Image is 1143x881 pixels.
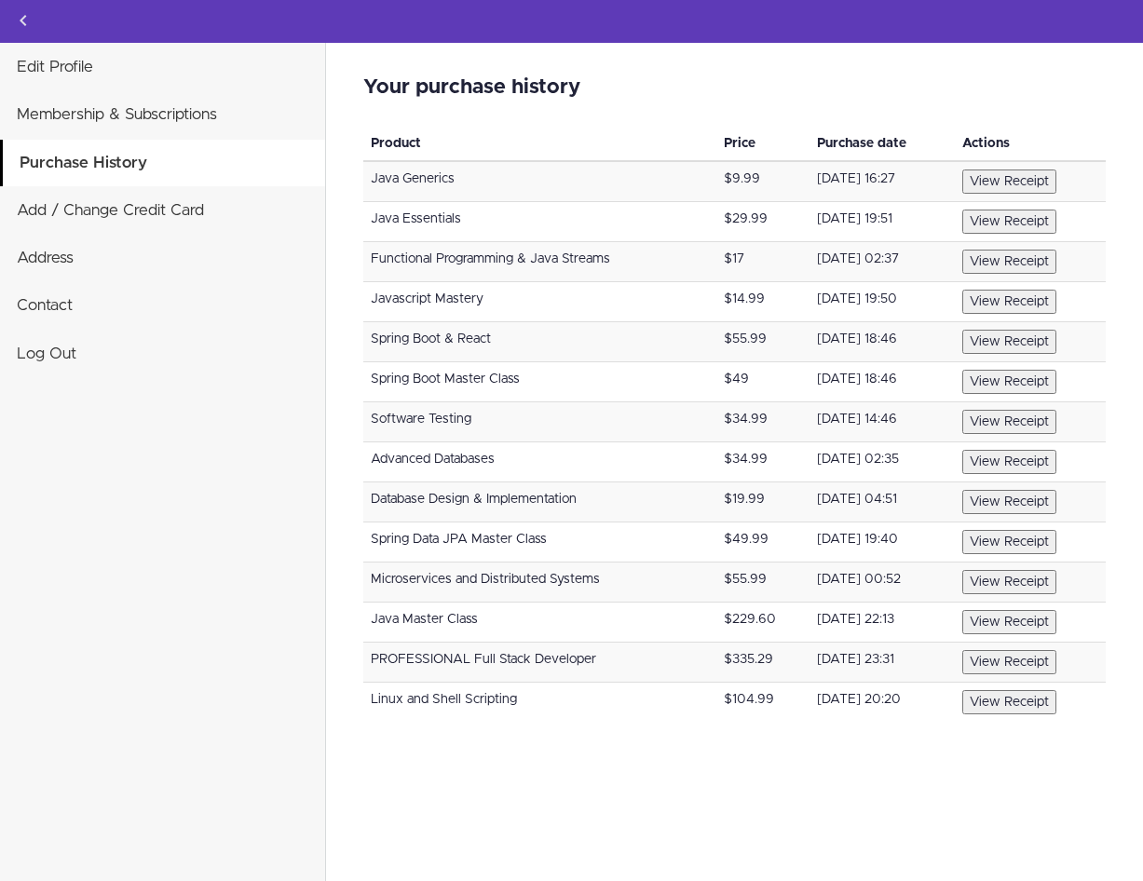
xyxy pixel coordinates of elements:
button: View Receipt [962,370,1056,394]
button: View Receipt [962,210,1056,234]
td: Java Generics [363,161,716,202]
td: $335.29 [716,643,810,683]
td: [DATE] 02:35 [810,442,955,482]
td: Java Essentials [363,202,716,242]
td: [DATE] 16:27 [810,161,955,202]
td: $34.99 [716,402,810,442]
td: $34.99 [716,442,810,482]
td: Microservices and Distributed Systems [363,562,716,603]
td: $55.99 [716,562,810,603]
td: [DATE] 19:50 [810,282,955,322]
td: Functional Programming & Java Streams [363,242,716,282]
td: [DATE] 04:51 [810,482,955,522]
td: Advanced Databases [363,442,716,482]
td: $17 [716,242,810,282]
button: View Receipt [962,169,1056,194]
td: $29.99 [716,202,810,242]
td: [DATE] 02:37 [810,242,955,282]
td: [DATE] 19:51 [810,202,955,242]
th: Actions [955,127,1106,161]
th: Product [363,127,716,161]
td: [DATE] 23:31 [810,643,955,683]
td: [DATE] 22:13 [810,603,955,643]
td: Database Design & Implementation [363,482,716,522]
td: $19.99 [716,482,810,522]
td: [DATE] 00:52 [810,562,955,603]
button: View Receipt [962,330,1056,354]
td: [DATE] 20:20 [810,683,955,723]
th: Purchase date [810,127,955,161]
button: View Receipt [962,410,1056,434]
button: View Receipt [962,490,1056,514]
button: View Receipt [962,250,1056,274]
button: View Receipt [962,650,1056,674]
button: View Receipt [962,290,1056,314]
td: [DATE] 14:46 [810,402,955,442]
td: $55.99 [716,322,810,362]
button: View Receipt [962,530,1056,554]
td: Javascript Mastery [363,282,716,322]
svg: Back to courses [12,9,34,32]
td: Spring Boot Master Class [363,362,716,402]
th: Price [716,127,810,161]
button: View Receipt [962,450,1056,474]
td: Software Testing [363,402,716,442]
td: $229.60 [716,603,810,643]
td: $49.99 [716,522,810,562]
td: $104.99 [716,683,810,723]
td: Spring Boot & React [363,322,716,362]
button: View Receipt [962,610,1056,634]
h2: Your purchase history [363,76,1106,99]
td: $14.99 [716,282,810,322]
td: PROFESSIONAL Full Stack Developer [363,643,716,683]
td: [DATE] 19:40 [810,522,955,562]
td: [DATE] 18:46 [810,322,955,362]
td: $9.99 [716,161,810,202]
button: View Receipt [962,570,1056,594]
td: [DATE] 18:46 [810,362,955,402]
td: Spring Data JPA Master Class [363,522,716,562]
td: Java Master Class [363,603,716,643]
a: Purchase History [3,140,325,186]
button: View Receipt [962,690,1056,714]
td: Linux and Shell Scripting [363,683,716,723]
td: $49 [716,362,810,402]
